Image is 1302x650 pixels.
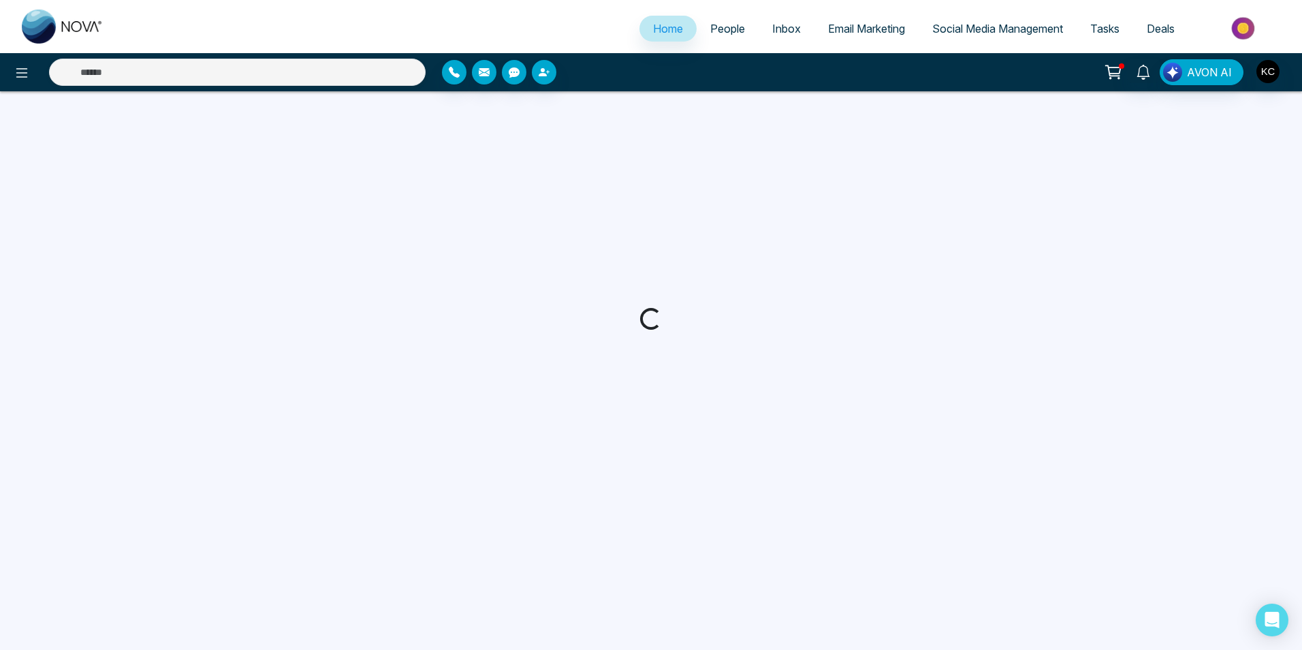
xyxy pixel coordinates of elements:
a: Social Media Management [919,16,1077,42]
img: Market-place.gif [1195,13,1294,44]
a: Home [639,16,697,42]
span: Deals [1147,22,1175,35]
span: Email Marketing [828,22,905,35]
img: Lead Flow [1163,63,1182,82]
button: AVON AI [1160,59,1243,85]
span: Home [653,22,683,35]
a: Inbox [759,16,814,42]
div: Open Intercom Messenger [1256,604,1288,636]
a: Deals [1133,16,1188,42]
span: People [710,22,745,35]
span: Tasks [1090,22,1120,35]
a: Tasks [1077,16,1133,42]
img: Nova CRM Logo [22,10,104,44]
a: People [697,16,759,42]
a: Email Marketing [814,16,919,42]
img: User Avatar [1256,60,1280,83]
span: AVON AI [1187,64,1232,80]
span: Social Media Management [932,22,1063,35]
span: Inbox [772,22,801,35]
